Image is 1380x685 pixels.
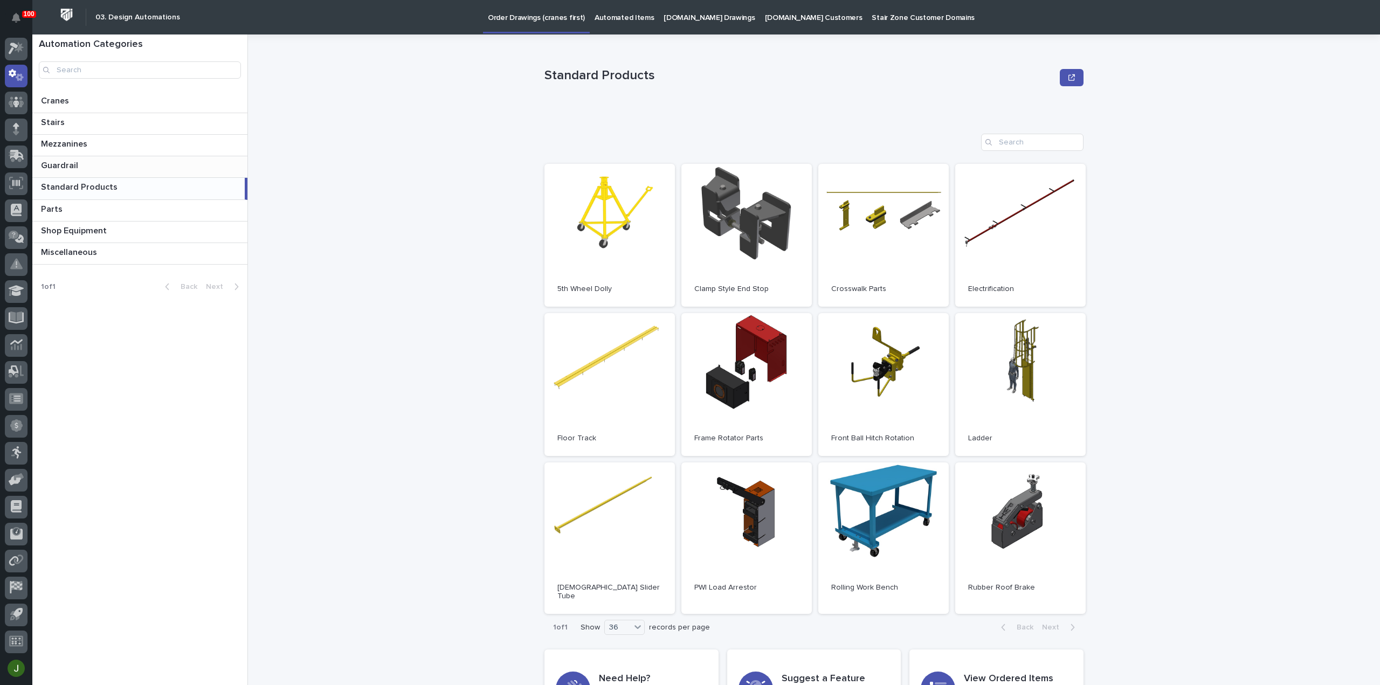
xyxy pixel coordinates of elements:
[818,313,949,456] a: Front Ball Hitch Rotation
[544,68,1055,84] p: Standard Products
[818,462,949,614] a: Rolling Work Bench
[694,285,799,294] p: Clamp Style End Stop
[41,245,99,258] p: Miscellaneous
[681,313,812,456] a: Frame Rotator Parts
[831,434,936,443] p: Front Ball Hitch Rotation
[95,13,180,22] h2: 03. Design Automations
[1038,622,1084,632] button: Next
[41,137,89,149] p: Mezzanines
[968,285,1073,294] p: Electrification
[32,222,247,243] a: Shop EquipmentShop Equipment
[649,623,710,632] p: records per page
[955,164,1086,307] a: Electrification
[41,224,109,236] p: Shop Equipment
[32,274,64,300] p: 1 of 1
[955,313,1086,456] a: Ladder
[41,94,71,106] p: Cranes
[964,673,1072,685] h3: View Ordered Items
[557,583,662,601] p: [DEMOGRAPHIC_DATA] Slider Tube
[32,113,247,135] a: StairsStairs
[955,462,1086,614] a: Rubber Roof Brake
[39,39,241,51] h1: Automation Categories
[13,13,27,30] div: Notifications100
[5,6,27,29] button: Notifications
[5,657,27,680] button: users-avatar
[32,200,247,222] a: PartsParts
[24,10,34,18] p: 100
[544,462,675,614] a: [DEMOGRAPHIC_DATA] Slider Tube
[605,622,631,633] div: 36
[992,622,1038,632] button: Back
[544,313,675,456] a: Floor Track
[581,623,600,632] p: Show
[694,583,799,592] p: PWI Load Arrestor
[681,164,812,307] a: Clamp Style End Stop
[831,583,936,592] p: Rolling Work Bench
[41,158,80,171] p: Guardrail
[694,434,799,443] p: Frame Rotator Parts
[202,282,247,292] button: Next
[32,92,247,113] a: CranesCranes
[41,180,120,192] p: Standard Products
[557,285,662,294] p: 5th Wheel Dolly
[32,156,247,178] a: GuardrailGuardrail
[818,164,949,307] a: Crosswalk Parts
[32,243,247,265] a: MiscellaneousMiscellaneous
[39,61,241,79] input: Search
[981,134,1084,151] input: Search
[544,164,675,307] a: 5th Wheel Dolly
[32,135,247,156] a: MezzaninesMezzanines
[968,583,1073,592] p: Rubber Roof Brake
[599,673,707,685] h3: Need Help?
[206,283,230,290] span: Next
[782,673,890,685] h3: Suggest a Feature
[41,115,67,128] p: Stairs
[831,285,936,294] p: Crosswalk Parts
[544,614,576,641] p: 1 of 1
[681,462,812,614] a: PWI Load Arrestor
[1042,624,1066,631] span: Next
[1010,624,1033,631] span: Back
[57,5,77,25] img: Workspace Logo
[174,283,197,290] span: Back
[968,434,1073,443] p: Ladder
[41,202,65,215] p: Parts
[156,282,202,292] button: Back
[557,434,662,443] p: Floor Track
[32,178,247,199] a: Standard ProductsStandard Products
